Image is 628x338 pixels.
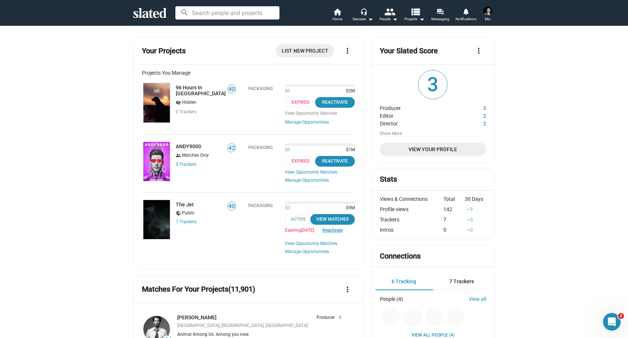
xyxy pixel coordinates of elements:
[285,205,290,211] span: $0
[390,15,399,24] mat-icon: arrow_drop_down
[177,314,217,320] a: [PERSON_NAME]
[485,15,490,24] span: Me
[177,323,342,329] div: [GEOGRAPHIC_DATA], [GEOGRAPHIC_DATA], [GEOGRAPHIC_DATA]
[315,156,355,167] button: Reactivate
[465,217,471,222] mat-icon: arrow_drop_up
[228,285,255,293] span: (11,901)
[380,227,444,233] div: Intros
[285,120,355,125] a: Manage Opportunities
[228,86,236,93] span: 40
[176,85,226,96] a: 96 Hours In [GEOGRAPHIC_DATA]
[418,70,447,99] span: 3
[142,199,171,241] a: The Jet
[175,6,279,19] input: Search people and projects
[465,227,471,232] mat-icon: arrow_drop_up
[332,15,342,24] span: Home
[402,7,427,24] button: Projects
[465,217,486,223] div: 0
[142,82,171,124] a: 96 Hours In Vietnam
[176,162,196,167] a: 5 Trackers
[458,103,486,111] dd: 3
[380,296,403,302] div: People (4)
[176,152,181,159] mat-icon: group
[380,103,458,111] dt: Producer
[248,86,273,91] div: Packaging
[603,313,621,331] iframe: Intercom live chat
[248,203,273,208] div: Packaging
[392,278,416,284] span: 6 Tracking
[618,313,624,319] span: 2
[177,332,342,338] div: Animal Among Us. Among you now.
[350,7,376,24] button: Services
[194,162,196,167] span: s
[417,15,426,24] mat-icon: arrow_drop_down
[176,202,194,207] a: The Jet
[479,5,496,24] button: Jon ShaivitzMe
[285,88,290,94] span: $0
[386,143,480,156] span: View Your Profile
[380,206,444,212] div: Profile views
[285,170,355,175] a: View Opportunity Matches
[443,227,465,233] div: 0
[142,70,355,76] div: Projects You Manage
[380,111,458,119] dt: Editor
[483,7,492,15] img: Jon Shaivitz
[449,278,474,284] span: 7 Trackers
[465,207,471,212] mat-icon: arrow_drop_up
[176,99,181,106] mat-icon: visibility_off
[380,174,397,184] mat-card-title: Stats
[343,205,355,211] span: $9M
[465,206,486,212] div: 9
[380,196,444,202] div: Views & Connections
[462,8,469,15] mat-icon: notifications
[465,227,486,233] div: 0
[282,44,328,57] span: List New Project
[453,7,479,24] a: Notifications
[456,15,476,24] span: Notifications
[285,156,321,167] span: Expired
[142,284,255,294] mat-card-title: Matches For Your Projects
[431,15,449,24] span: Messaging
[404,15,425,24] span: Projects
[285,178,355,184] a: Manage Opportunities
[443,206,465,212] div: 142
[285,147,290,153] span: $0
[379,15,398,24] div: People
[228,145,236,152] span: 42
[324,7,350,24] a: Home
[182,100,196,106] span: Hidden
[469,296,486,302] a: View all
[380,143,486,156] a: View Your Profile
[474,46,483,55] mat-icon: more_vert
[366,15,375,24] mat-icon: arrow_drop_down
[142,140,171,183] a: ANDY9000
[343,147,355,153] span: $1M
[176,143,201,149] a: ANDY9000
[142,46,186,56] mat-card-title: Your Projects
[317,315,335,321] span: Producer
[194,219,196,224] span: s
[176,109,196,114] span: 0 Trackers
[465,196,486,202] div: 30 Days
[320,157,350,165] div: Reactivate
[436,8,443,15] mat-icon: forum
[380,131,402,137] button: Show More
[427,7,453,24] a: Messaging
[276,44,334,57] a: List New Project
[410,6,421,17] mat-icon: view_list
[315,216,350,223] div: View Matches
[380,217,444,223] div: Trackers
[143,83,170,122] img: 96 Hours In Vietnam
[182,153,209,159] span: Matches Only
[443,196,465,202] div: Total
[322,228,343,233] button: Reactivate
[182,210,195,216] span: Public
[380,251,421,261] mat-card-title: Connections
[176,219,196,224] a: 7 Trackers
[343,285,352,294] mat-icon: more_vert
[285,111,355,117] span: View Opportunity Matches
[384,6,395,17] mat-icon: people
[343,46,352,55] mat-icon: more_vert
[380,119,458,127] dt: Director
[143,142,170,181] img: ANDY9000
